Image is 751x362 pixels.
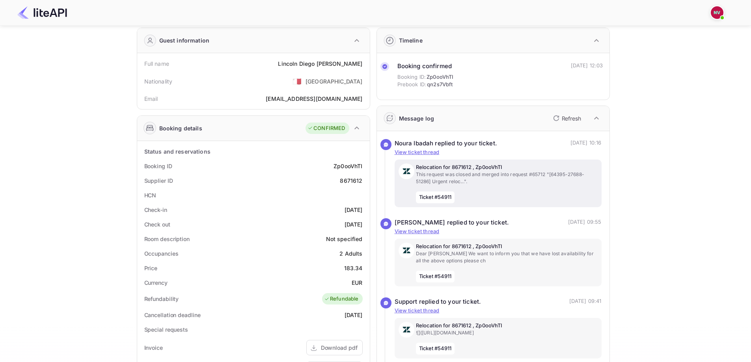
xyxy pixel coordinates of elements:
div: Message log [399,114,434,123]
div: Download pdf [321,343,358,352]
p: View ticket thread [395,228,602,236]
span: United States [293,74,302,88]
div: Refundable [324,295,359,303]
div: [GEOGRAPHIC_DATA] [306,77,363,85]
div: [PERSON_NAME] replied to your ticket. [395,218,509,227]
p: View ticket thread [395,307,602,315]
span: Ticket #54911 [416,271,455,282]
span: Ticket #54911 [416,343,455,355]
div: 183.34 [344,264,363,272]
div: HCN [144,191,157,199]
img: LiteAPI Logo [17,6,67,19]
div: Currency [144,278,168,287]
div: Price [144,264,158,272]
span: qn2s7Vbft [427,81,453,89]
div: CONFIRMED [307,124,345,132]
div: Not specified [326,235,363,243]
div: Full name [144,59,169,68]
img: Nicholas Valbusa [711,6,723,19]
div: Guest information [159,36,210,45]
div: Check-in [144,206,167,214]
div: [DATE] [345,220,363,228]
img: AwvSTEc2VUhQAAAAAElFTkSuQmCC [399,243,414,258]
p: Dear [PERSON_NAME] We want to inform you that we have lost availability for all the above options... [416,250,598,264]
p: Relocation for 8671612 , Zp0ooVhTI [416,322,598,330]
div: Refundability [144,295,179,303]
p: [DATE] 09:55 [568,218,602,227]
div: Status and reservations [144,147,211,156]
div: Noura Ibadah replied to your ticket. [395,139,497,148]
div: 8671612 [340,176,362,185]
div: Zp0ooVhTI [334,162,362,170]
div: Booking details [159,124,202,132]
span: Booking ID: [397,73,426,81]
div: EUR [352,278,362,287]
p: ![]([URL][DOMAIN_NAME] [416,329,598,336]
div: Occupancies [144,249,179,258]
img: AwvSTEc2VUhQAAAAAElFTkSuQmCC [399,322,414,338]
span: Prebook ID: [397,81,427,89]
div: Support replied to your ticket. [395,297,481,306]
div: Lincoln Diego [PERSON_NAME] [278,59,362,68]
div: [DATE] [345,311,363,319]
div: Booking confirmed [397,62,454,71]
div: Timeline [399,36,423,45]
p: Relocation for 8671612 , Zp0ooVhTI [416,163,598,171]
div: Check out [144,220,170,228]
div: Special requests [144,325,188,334]
div: [DATE] [345,206,363,214]
div: [EMAIL_ADDRESS][DOMAIN_NAME] [266,95,362,103]
p: This request was closed and merged into request #65712 "[64395-27688-51286] Urgent reloc...". [416,171,598,185]
div: Nationality [144,77,173,85]
p: View ticket thread [395,149,602,156]
img: AwvSTEc2VUhQAAAAAElFTkSuQmCC [399,163,414,179]
div: Supplier ID [144,176,173,185]
div: Email [144,95,158,103]
div: Cancellation deadline [144,311,201,319]
p: Refresh [562,114,581,123]
p: Relocation for 8671612 , Zp0ooVhTI [416,243,598,251]
p: [DATE] 09:41 [569,297,602,306]
span: Ticket #54911 [416,191,455,203]
div: [DATE] 12:03 [571,62,603,70]
button: Refresh [548,112,584,124]
div: Room description [144,235,190,243]
span: Zp0ooVhTI [427,73,453,81]
p: [DATE] 10:16 [570,139,602,148]
div: Booking ID [144,162,172,170]
div: 2 Adults [339,249,362,258]
div: Invoice [144,343,163,352]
